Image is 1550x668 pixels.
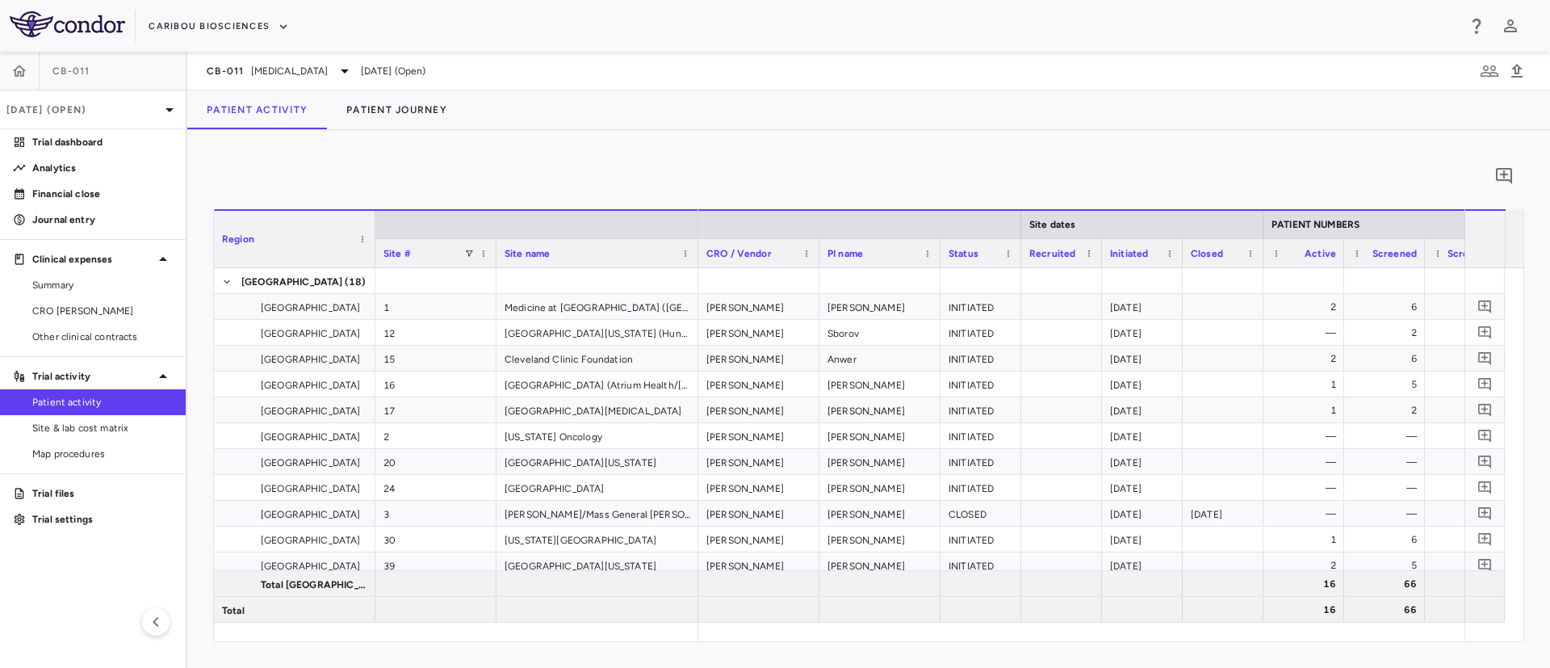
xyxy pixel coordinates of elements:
svg: Add comment [1477,376,1493,392]
div: [PERSON_NAME] [698,397,819,422]
div: 2 [1359,397,1417,423]
div: 2 [375,423,496,448]
span: Total [GEOGRAPHIC_DATA] [261,572,366,598]
span: Status [949,248,978,259]
div: 6 [1359,527,1417,552]
div: [PERSON_NAME] [698,449,819,474]
div: [PERSON_NAME] [698,346,819,371]
span: Site name [505,248,550,259]
span: Site dates [1029,219,1076,230]
div: [DATE] [1102,423,1183,448]
svg: Add comment [1477,531,1493,547]
div: [DATE] [1102,552,1183,578]
div: [DATE] [1102,397,1183,422]
div: 66 [1359,597,1417,623]
div: INITIATED [940,423,1021,448]
svg: Add comment [1477,299,1493,314]
span: CRO / Vendor [706,248,772,259]
span: Recruited [1029,248,1075,259]
div: [PERSON_NAME] [819,372,940,397]
div: — [1439,346,1498,372]
span: [GEOGRAPHIC_DATA] [261,450,361,476]
div: 5 [1359,552,1417,578]
div: 24 [375,475,496,500]
div: — [1439,475,1498,501]
div: [DATE] [1102,294,1183,319]
div: INITIATED [940,320,1021,345]
div: [PERSON_NAME] [698,475,819,500]
span: Site & lab cost matrix [32,421,173,435]
span: Initiated [1110,248,1148,259]
div: — [1439,501,1498,527]
div: — [1278,449,1336,475]
p: Trial files [32,486,173,501]
div: [PERSON_NAME] [698,501,819,526]
div: 1 [1278,372,1336,397]
span: Site # [383,248,411,259]
span: (18) [345,269,367,295]
div: [PERSON_NAME] [819,449,940,474]
div: 2 [1278,552,1336,578]
p: Financial close [32,187,173,201]
div: 16 [1278,597,1336,623]
div: [GEOGRAPHIC_DATA][MEDICAL_DATA] [496,397,698,422]
span: Screened [1372,248,1417,259]
span: [GEOGRAPHIC_DATA] [261,372,361,398]
button: Patient Activity [187,90,327,129]
p: Analytics [32,161,173,175]
div: — [1278,320,1336,346]
div: — [1439,423,1498,449]
span: Screen-failed [1447,248,1498,259]
div: [DATE] [1102,372,1183,397]
div: INITIATED [940,552,1021,578]
div: [PERSON_NAME]/Mass General [PERSON_NAME] [MEDICAL_DATA] Care, Inc [496,501,698,526]
p: Journal entry [32,212,173,227]
div: 1 [1278,397,1336,423]
img: logo-full-BYUhSk78.svg [10,11,125,37]
span: [GEOGRAPHIC_DATA] [261,476,361,502]
span: [GEOGRAPHIC_DATA] [261,295,361,321]
div: INITIATED [940,372,1021,397]
svg: Add comment [1477,402,1493,418]
button: Add comment [1474,477,1496,498]
div: INITIATED [940,475,1021,500]
span: [GEOGRAPHIC_DATA] [241,269,343,295]
svg: Add comment [1477,454,1493,469]
p: Trial settings [32,512,173,527]
div: [GEOGRAPHIC_DATA][US_STATE] [496,449,698,474]
button: Add comment [1474,554,1496,576]
svg: Add comment [1477,480,1493,495]
div: — [1439,597,1498,623]
span: [GEOGRAPHIC_DATA] [261,321,361,347]
div: [PERSON_NAME] [698,294,819,319]
div: — [1359,423,1417,449]
div: [PERSON_NAME] [819,423,940,448]
div: — [1278,501,1336,527]
div: [PERSON_NAME] [819,397,940,422]
div: — [1439,320,1498,346]
span: [GEOGRAPHIC_DATA] [261,347,361,372]
svg: Add comment [1477,506,1493,521]
div: [PERSON_NAME] [819,501,940,526]
div: — [1439,449,1498,475]
div: — [1359,501,1417,527]
div: [PERSON_NAME] [698,372,819,397]
div: INITIATED [940,294,1021,319]
div: — [1278,423,1336,449]
span: Region [222,233,254,245]
button: Add comment [1474,296,1496,317]
div: [PERSON_NAME] [819,294,940,319]
span: CB-011 [52,65,90,78]
span: Summary [32,278,173,292]
button: Add comment [1474,425,1496,447]
span: [GEOGRAPHIC_DATA] [261,502,361,527]
span: Active [1305,248,1336,259]
button: Add comment [1474,451,1496,473]
div: Medicine at [GEOGRAPHIC_DATA] ([GEOGRAPHIC_DATA]) [496,294,698,319]
span: [DATE] (Open) [361,64,426,78]
div: 2 [1359,320,1417,346]
div: [GEOGRAPHIC_DATA] [496,475,698,500]
div: 17 [375,397,496,422]
p: [DATE] (Open) [6,103,160,117]
span: [GEOGRAPHIC_DATA] [261,527,361,553]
